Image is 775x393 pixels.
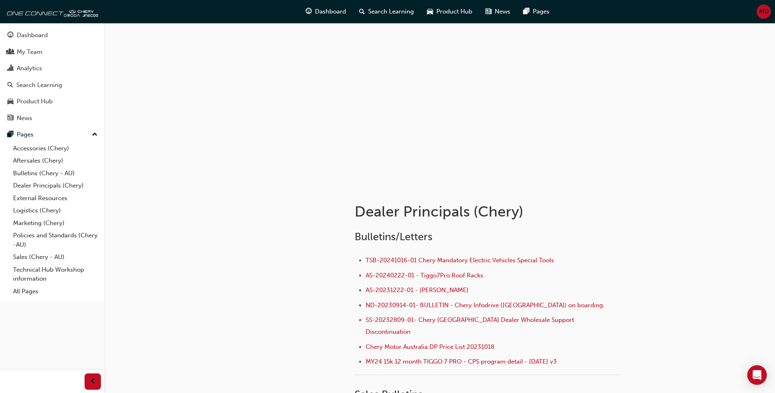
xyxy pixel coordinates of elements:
span: prev-icon [90,377,96,387]
div: Search Learning [16,80,62,90]
a: External Resources [10,192,101,205]
a: Dashboard [3,28,101,43]
span: Search Learning [368,7,414,16]
span: MD [759,7,769,16]
span: search-icon [7,82,13,89]
a: Accessories (Chery) [10,142,101,155]
a: MY24 15k 12 month TIGGO 7 PRO - CPS program detail - [DATE] v3 [366,358,557,365]
span: News [495,7,510,16]
button: Pages [3,127,101,142]
span: search-icon [359,7,365,17]
span: pages-icon [7,131,13,138]
span: Product Hub [436,7,472,16]
span: people-icon [7,49,13,56]
span: car-icon [427,7,433,17]
button: MD [757,4,771,19]
a: My Team [3,45,101,60]
div: My Team [17,47,42,57]
span: news-icon [7,115,13,122]
div: Product Hub [17,97,53,106]
div: Dashboard [17,31,48,40]
a: Technical Hub Workshop information [10,263,101,285]
span: pages-icon [523,7,529,17]
a: search-iconSearch Learning [353,3,420,20]
button: DashboardMy TeamAnalyticsSearch LearningProduct HubNews [3,26,101,127]
span: car-icon [7,98,13,105]
a: TSB-20241016-01 Chery Mandatory Electric Vehicles Special Tools [366,257,554,264]
span: guage-icon [7,32,13,39]
a: Product Hub [3,94,101,109]
div: Open Intercom Messenger [747,365,767,385]
a: News [3,111,101,126]
a: Chery Motor Australia DP Price List 20231018 [366,343,494,351]
span: Bulletins/Letters [355,230,432,243]
a: guage-iconDashboard [299,3,353,20]
a: Search Learning [3,78,101,93]
a: Marketing (Chery) [10,217,101,230]
span: guage-icon [306,7,312,17]
a: Policies and Standards (Chery -AU) [10,229,101,251]
img: oneconnect [4,3,98,20]
a: AS-20240222-01 - Tiggo7Pro Roof Racks [366,272,483,279]
a: ND-20230914-01- BULLETIN - Chery Infodrive ([GEOGRAPHIC_DATA]) on boarding [366,301,603,309]
a: Bulletins (Chery - AU) [10,167,101,180]
a: car-iconProduct Hub [420,3,479,20]
span: Pages [533,7,549,16]
div: Pages [17,130,34,139]
span: up-icon [92,130,98,140]
a: pages-iconPages [517,3,556,20]
a: Dealer Principals (Chery) [10,179,101,192]
span: Dashboard [315,7,346,16]
a: news-iconNews [479,3,517,20]
div: Analytics [17,64,42,73]
a: Analytics [3,61,101,76]
span: chart-icon [7,65,13,72]
a: Sales (Chery - AU) [10,251,101,263]
span: news-icon [485,7,491,17]
div: News [17,114,32,123]
h1: Dealer Principals (Chery) [355,203,623,221]
a: Aftersales (Chery) [10,154,101,167]
a: Logistics (Chery) [10,204,101,217]
a: All Pages [10,285,101,298]
a: AS-20231222-01 - [PERSON_NAME] [366,286,469,294]
a: SS-20232809-01- Chery [GEOGRAPHIC_DATA] Dealer Wholesale Support Discontinuation [366,316,576,335]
